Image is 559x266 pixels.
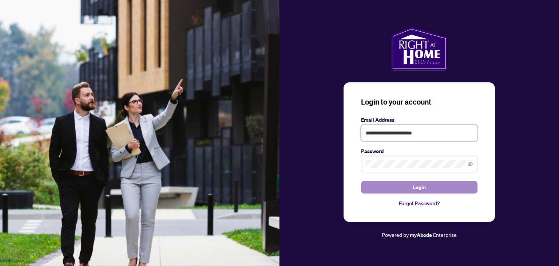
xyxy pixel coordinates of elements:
[361,116,477,124] label: Email Address
[433,231,457,238] span: Enterprise
[361,199,477,207] a: Forgot Password?
[410,231,432,239] a: myAbode
[391,27,447,71] img: ma-logo
[468,161,473,167] span: eye-invisible
[361,181,477,193] button: Login
[382,231,409,238] span: Powered by
[413,181,426,193] span: Login
[361,97,477,107] h3: Login to your account
[361,147,477,155] label: Password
